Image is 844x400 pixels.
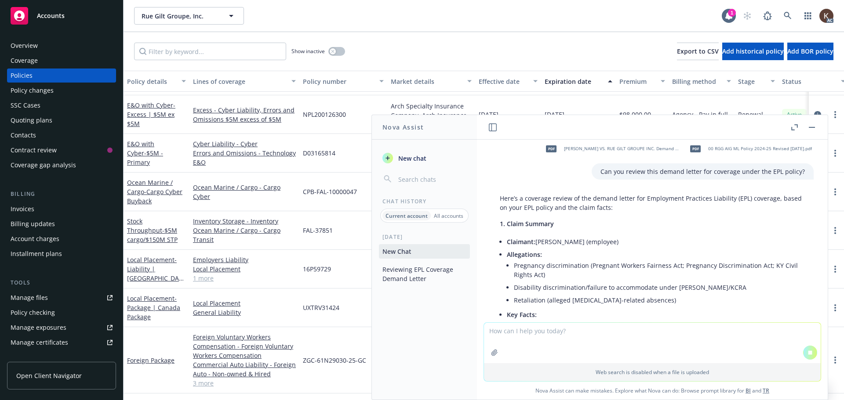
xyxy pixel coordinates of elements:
[738,7,756,25] a: Start snowing
[7,306,116,320] a: Policy checking
[475,71,541,92] button: Effective date
[7,83,116,97] a: Policy changes
[7,202,116,216] a: Invoices
[7,291,116,305] a: Manage files
[11,39,38,53] div: Overview
[677,47,719,55] span: Export to CSV
[127,187,182,205] span: - Cargo Cyber Buyback
[11,247,62,261] div: Installment plans
[11,291,48,305] div: Manage files
[735,71,779,92] button: Stage
[7,321,116,335] span: Manage exposures
[787,47,833,55] span: Add BOR policy
[7,39,116,53] a: Overview
[728,9,736,17] div: 1
[11,306,55,320] div: Policy checking
[386,212,428,220] p: Current account
[11,98,40,112] div: SSC Cases
[127,256,184,301] span: - Liability | [GEOGRAPHIC_DATA] GL/EL-stateside billin
[127,294,180,321] span: - Package | Canada Package
[672,77,721,86] div: Billing method
[193,360,296,378] a: Commercial Auto Liability - Foreign Auto - Non-owned & Hired
[37,12,65,19] span: Accounts
[779,7,797,25] a: Search
[193,255,296,264] a: Employers Liability
[124,71,189,92] button: Policy details
[782,77,836,86] div: Status
[7,335,116,350] a: Manage certificates
[7,128,116,142] a: Contacts
[303,148,335,158] span: D03165814
[142,11,218,21] span: Rue Gilt Groupe, Inc.
[672,110,728,119] span: Agency - Pay in full
[193,299,296,308] a: Local Placement
[382,123,424,132] h1: Nova Assist
[193,148,296,167] a: Errors and Omissions - Technology E&O
[722,47,784,55] span: Add historical policy
[619,77,655,86] div: Premium
[193,216,296,226] a: Inventory Storage - Inventory
[11,143,57,157] div: Contract review
[11,68,33,83] div: Policies
[193,274,296,283] a: 1 more
[11,321,66,335] div: Manage exposures
[507,310,537,319] span: Key Facts:
[619,110,651,119] span: $98,000.00
[303,187,357,196] span: CPB-FAL-10000047
[545,110,564,119] span: [DATE]
[830,148,840,159] a: more
[11,350,55,364] div: Manage claims
[127,101,175,128] span: - Excess | $5M ex $5M
[16,371,82,380] span: Open Client Navigator
[7,232,116,246] a: Account charges
[500,194,805,212] p: Here’s a coverage review of the demand letter for Employment Practices Liability (EPL) coverage, ...
[127,101,175,128] a: E&O with Cyber
[812,109,823,120] a: circleInformation
[786,111,803,119] span: Active
[11,232,59,246] div: Account charges
[507,238,535,246] span: Claimant:
[193,264,296,274] a: Local Placement
[677,43,719,60] button: Export to CSV
[684,138,814,160] div: pdf00 RGG AIG ML Policy 2024-25 Revised [DATE].pdf
[489,368,815,376] p: Web search is disabled when a file is uploaded
[11,113,52,127] div: Quoting plans
[546,145,557,152] span: pdf
[193,226,296,244] a: Ocean Marine / Cargo - Cargo Transit
[7,98,116,112] a: SSC Cases
[830,303,840,313] a: more
[799,7,817,25] a: Switch app
[303,226,333,235] span: FAL-37851
[303,110,346,119] span: NPL200126300
[708,146,812,151] span: 00 RGG AIG ML Policy 2024-25 Revised [DATE].pdf
[11,202,34,216] div: Invoices
[387,71,475,92] button: Market details
[7,247,116,261] a: Installment plans
[480,382,824,400] span: Nova Assist can make mistakes. Explore what Nova can do: Browse prompt library for and
[391,101,472,120] div: Arch Specialty Insurance Company, Arch Insurance Company
[193,105,296,124] a: Excess - Cyber Liability, Errors and Omissions $5M excess of $5M
[303,264,331,274] span: 16P59729
[759,7,776,25] a: Report a Bug
[7,350,116,364] a: Manage claims
[127,149,163,166] span: - $5M - Primary
[7,4,116,28] a: Accounts
[7,113,116,127] a: Quoting plans
[379,244,470,259] button: New Chat
[514,294,805,306] li: Retaliation (alleged [MEDICAL_DATA]-related absences)
[11,83,54,97] div: Policy changes
[7,143,116,157] a: Contract review
[738,110,763,119] span: Renewal
[379,150,470,166] button: New chat
[193,308,296,317] a: General Liability
[11,217,55,231] div: Billing updates
[616,71,669,92] button: Premium
[11,54,38,68] div: Coverage
[830,355,840,365] a: more
[7,158,116,172] a: Coverage gap analysis
[763,387,769,394] a: TR
[303,77,374,86] div: Policy number
[479,110,498,119] span: [DATE]
[690,145,701,152] span: pdf
[819,9,833,23] img: photo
